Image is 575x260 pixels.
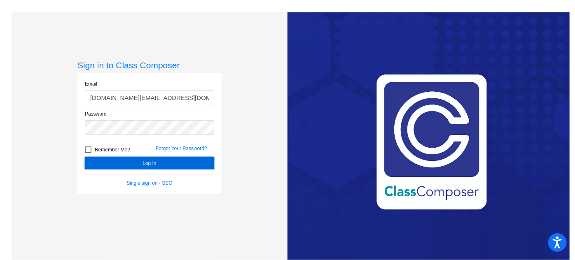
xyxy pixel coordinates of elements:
a: Single sign on - SSO [126,180,172,186]
h3: Sign in to Class Composer [77,60,222,70]
span: Remember Me? [95,145,130,155]
label: Password [85,110,107,118]
a: Forgot Your Password? [156,146,207,151]
label: Email [85,80,97,88]
button: Log In [85,157,214,169]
